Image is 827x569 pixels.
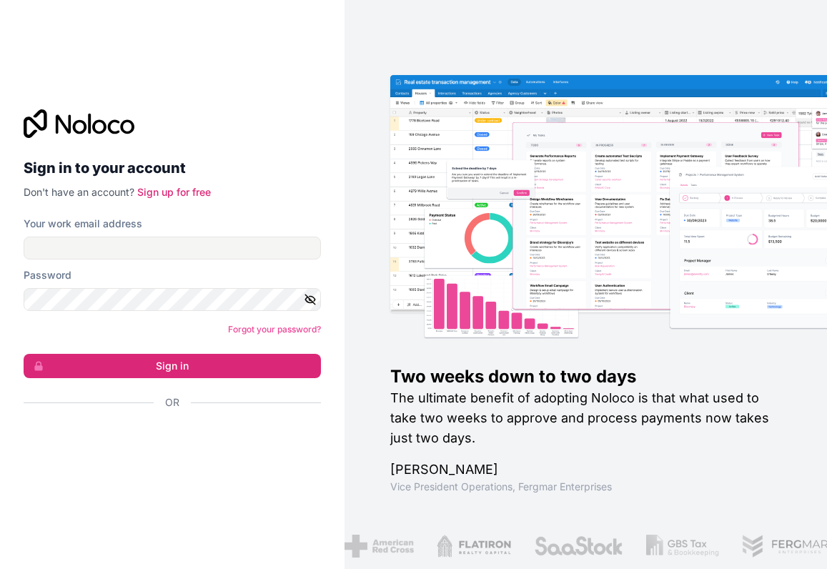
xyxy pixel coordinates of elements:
[390,480,781,494] h1: Vice President Operations , Fergmar Enterprises
[24,268,71,282] label: Password
[24,354,321,378] button: Sign in
[137,186,211,198] a: Sign up for free
[24,186,134,198] span: Don't have an account?
[436,535,510,558] img: /assets/flatiron-C8eUkumj.png
[24,288,321,311] input: Password
[390,460,781,480] h1: [PERSON_NAME]
[228,324,321,335] a: Forgot your password?
[390,388,781,448] h2: The ultimate benefit of adopting Noloco is that what used to take two weeks to approve and proces...
[533,535,623,558] img: /assets/saastock-C6Zbiodz.png
[344,535,413,558] img: /assets/american-red-cross-BAupjrZR.png
[390,365,781,388] h1: Two weeks down to two days
[24,237,321,259] input: Email address
[645,535,718,558] img: /assets/gbstax-C-GtDUiK.png
[165,395,179,410] span: Or
[24,155,321,181] h2: Sign in to your account
[24,217,142,231] label: Your work email address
